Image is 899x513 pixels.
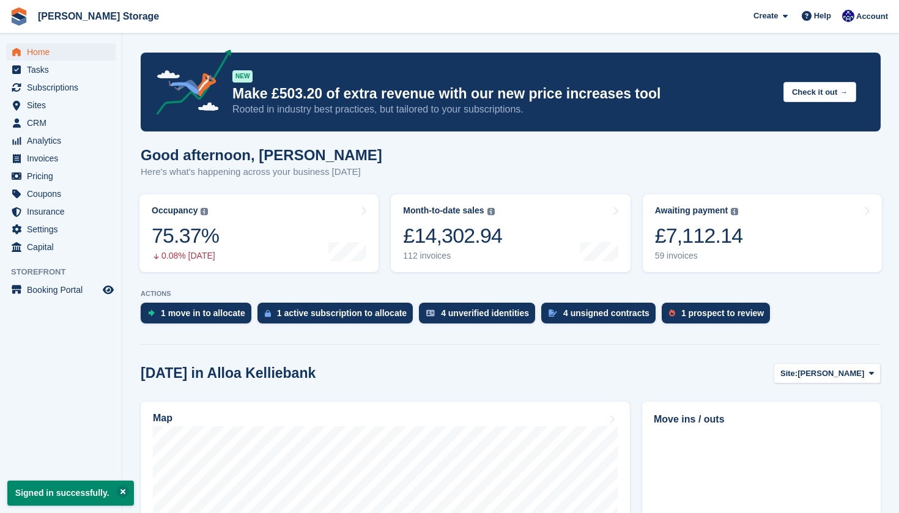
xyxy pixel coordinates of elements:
a: menu [6,168,116,185]
div: Month-to-date sales [403,205,484,216]
span: Help [814,10,831,22]
span: Storefront [11,266,122,278]
a: menu [6,203,116,220]
span: Invoices [27,150,100,167]
a: Awaiting payment £7,112.14 59 invoices [643,194,882,272]
img: icon-info-grey-7440780725fd019a000dd9b08b2336e03edf1995a4989e88bcd33f0948082b44.svg [201,208,208,215]
span: Booking Portal [27,281,100,298]
span: Sites [27,97,100,114]
div: 59 invoices [655,251,743,261]
a: menu [6,150,116,167]
span: Account [856,10,888,23]
div: 0.08% [DATE] [152,251,219,261]
p: Make £503.20 of extra revenue with our new price increases tool [232,85,774,103]
a: 1 prospect to review [662,303,776,330]
a: [PERSON_NAME] Storage [33,6,164,26]
a: menu [6,281,116,298]
div: 112 invoices [403,251,502,261]
img: prospect-51fa495bee0391a8d652442698ab0144808aea92771e9ea1ae160a38d050c398.svg [669,309,675,317]
a: menu [6,238,116,256]
div: 1 prospect to review [681,308,764,318]
a: Month-to-date sales £14,302.94 112 invoices [391,194,630,272]
a: menu [6,185,116,202]
span: CRM [27,114,100,131]
span: Home [27,43,100,61]
a: menu [6,97,116,114]
span: Settings [27,221,100,238]
span: Tasks [27,61,100,78]
a: Preview store [101,282,116,297]
span: Insurance [27,203,100,220]
img: Ross Watt [842,10,854,22]
span: Analytics [27,132,100,149]
a: 1 active subscription to allocate [257,303,419,330]
div: Occupancy [152,205,198,216]
div: 4 unverified identities [441,308,529,318]
a: menu [6,79,116,96]
div: 1 move in to allocate [161,308,245,318]
p: ACTIONS [141,290,881,298]
div: NEW [232,70,253,83]
p: Here's what's happening across your business [DATE] [141,165,382,179]
span: Site: [780,367,797,380]
span: [PERSON_NAME] [797,367,864,380]
a: menu [6,61,116,78]
a: 1 move in to allocate [141,303,257,330]
span: Capital [27,238,100,256]
a: menu [6,221,116,238]
h1: Good afternoon, [PERSON_NAME] [141,147,382,163]
img: move_ins_to_allocate_icon-fdf77a2bb77ea45bf5b3d319d69a93e2d87916cf1d5bf7949dd705db3b84f3ca.svg [148,309,155,317]
h2: Move ins / outs [654,412,869,427]
div: 75.37% [152,223,219,248]
img: active_subscription_to_allocate_icon-d502201f5373d7db506a760aba3b589e785aa758c864c3986d89f69b8ff3... [265,309,271,317]
a: menu [6,43,116,61]
img: icon-info-grey-7440780725fd019a000dd9b08b2336e03edf1995a4989e88bcd33f0948082b44.svg [487,208,495,215]
div: £7,112.14 [655,223,743,248]
img: icon-info-grey-7440780725fd019a000dd9b08b2336e03edf1995a4989e88bcd33f0948082b44.svg [731,208,738,215]
span: Coupons [27,185,100,202]
p: Rooted in industry best practices, but tailored to your subscriptions. [232,103,774,116]
a: menu [6,114,116,131]
div: 1 active subscription to allocate [277,308,407,318]
img: contract_signature_icon-13c848040528278c33f63329250d36e43548de30e8caae1d1a13099fd9432cc5.svg [549,309,557,317]
button: Check it out → [783,82,856,102]
p: Signed in successfully. [7,481,134,506]
img: stora-icon-8386f47178a22dfd0bd8f6a31ec36ba5ce8667c1dd55bd0f319d3a0aa187defe.svg [10,7,28,26]
h2: [DATE] in Alloa Kelliebank [141,365,316,382]
img: price-adjustments-announcement-icon-8257ccfd72463d97f412b2fc003d46551f7dbcb40ab6d574587a9cd5c0d94... [146,50,232,119]
a: menu [6,132,116,149]
img: verify_identity-adf6edd0f0f0b5bbfe63781bf79b02c33cf7c696d77639b501bdc392416b5a36.svg [426,309,435,317]
a: 4 unsigned contracts [541,303,662,330]
button: Site: [PERSON_NAME] [774,363,881,383]
div: 4 unsigned contracts [563,308,649,318]
a: 4 unverified identities [419,303,541,330]
div: £14,302.94 [403,223,502,248]
a: Occupancy 75.37% 0.08% [DATE] [139,194,379,272]
span: Pricing [27,168,100,185]
span: Create [753,10,778,22]
span: Subscriptions [27,79,100,96]
div: Awaiting payment [655,205,728,216]
h2: Map [153,413,172,424]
